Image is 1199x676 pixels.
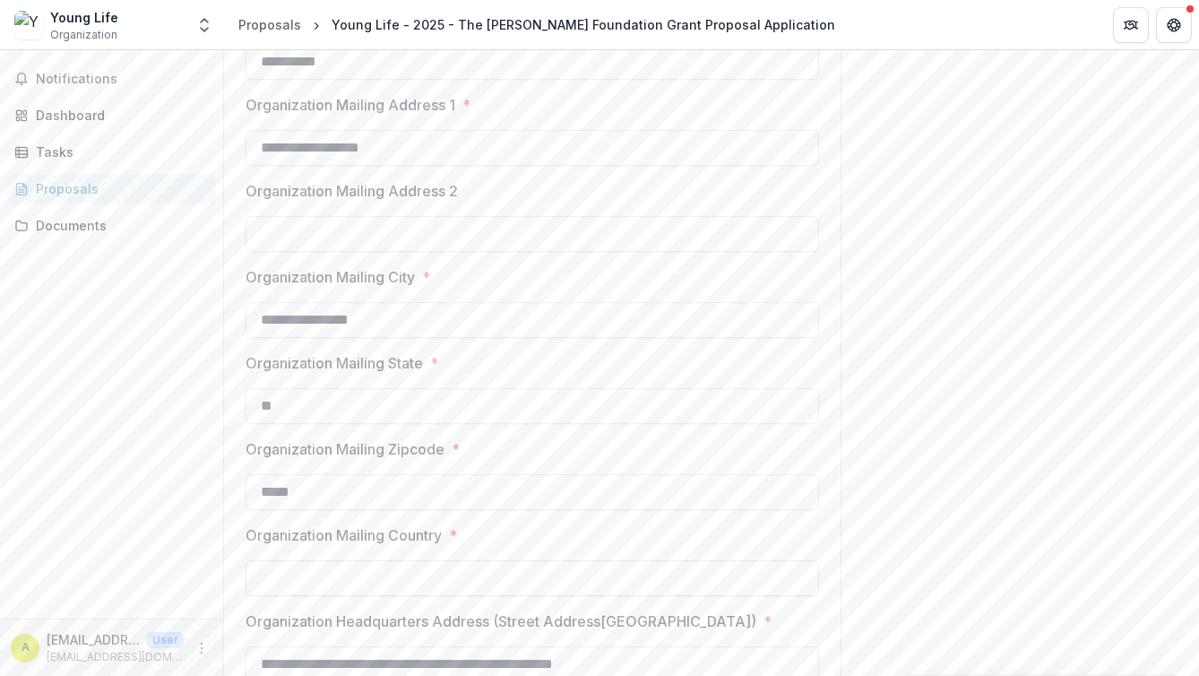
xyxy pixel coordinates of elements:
a: Tasks [7,137,216,167]
p: Organization Mailing City [246,266,415,288]
div: Documents [36,216,202,235]
button: More [191,637,212,659]
p: Organization Mailing Country [246,524,442,546]
button: Open entity switcher [192,7,217,43]
a: Proposals [231,12,308,38]
img: Young Life [14,11,43,39]
p: Organization Mailing Address 2 [246,180,458,202]
div: Young Life - 2025 - The [PERSON_NAME] Foundation Grant Proposal Application [332,15,835,34]
p: [EMAIL_ADDRESS][DOMAIN_NAME] [47,649,184,665]
button: Get Help [1156,7,1192,43]
a: Documents [7,211,216,240]
div: Proposals [238,15,301,34]
nav: breadcrumb [231,12,842,38]
p: [EMAIL_ADDRESS][DOMAIN_NAME] [47,630,140,649]
p: Organization Mailing State [246,352,423,374]
p: User [147,632,184,648]
a: Proposals [7,174,216,204]
div: Proposals [36,179,202,198]
div: Tasks [36,143,202,161]
button: Notifications [7,65,216,93]
span: Organization [50,27,117,43]
p: Organization Mailing Address 1 [246,94,455,116]
p: Organization Headquarters Address (Street Address[GEOGRAPHIC_DATA]) [246,611,756,632]
p: Organization Mailing Zipcode [246,438,444,460]
div: aalderman@sc.younglife.org [22,642,30,654]
button: Partners [1113,7,1149,43]
div: Young Life [50,8,118,27]
a: Dashboard [7,100,216,130]
div: Dashboard [36,106,202,125]
span: Notifications [36,72,209,87]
